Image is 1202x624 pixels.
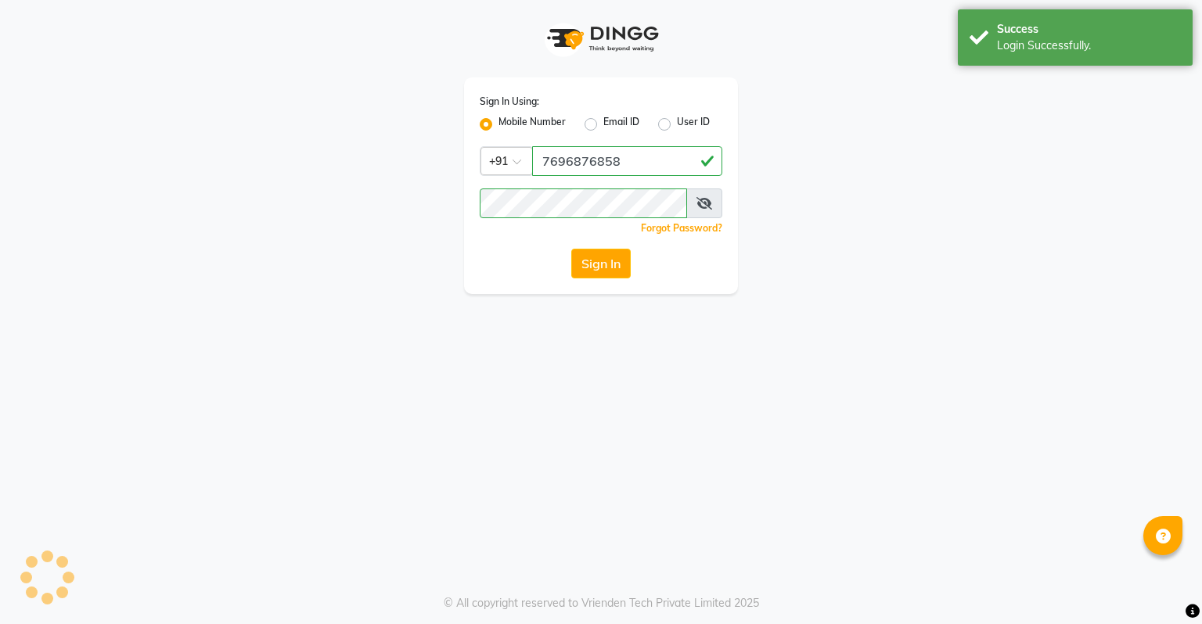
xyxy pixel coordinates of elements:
[498,115,566,134] label: Mobile Number
[603,115,639,134] label: Email ID
[480,188,687,218] input: Username
[677,115,710,134] label: User ID
[997,38,1181,54] div: Login Successfully.
[480,95,539,109] label: Sign In Using:
[532,146,722,176] input: Username
[997,21,1181,38] div: Success
[571,249,631,278] button: Sign In
[641,222,722,234] a: Forgot Password?
[538,16,664,62] img: logo1.svg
